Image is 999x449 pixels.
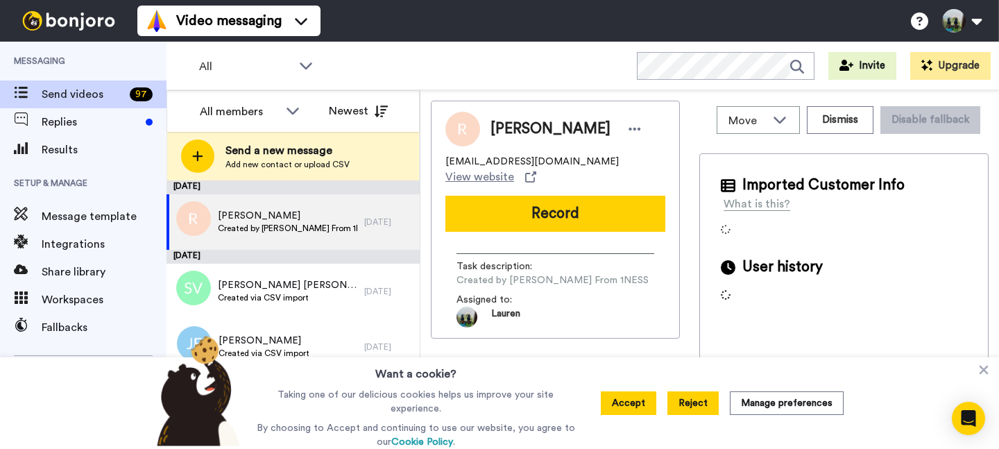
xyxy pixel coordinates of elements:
[225,159,350,170] span: Add new contact or upload CSV
[17,11,121,31] img: bj-logo-header-white.svg
[445,169,536,185] a: View website
[491,307,520,328] span: Lauren
[176,11,282,31] span: Video messaging
[456,273,649,287] span: Created by [PERSON_NAME] From 1NESS
[42,208,166,225] span: Message template
[42,142,166,158] span: Results
[910,52,991,80] button: Upgrade
[219,334,309,348] span: [PERSON_NAME]
[364,341,413,353] div: [DATE]
[952,402,985,435] div: Open Intercom Messenger
[742,257,823,278] span: User history
[218,292,357,303] span: Created via CSV import
[445,196,665,232] button: Record
[730,391,844,415] button: Manage preferences
[445,155,619,169] span: [EMAIL_ADDRESS][DOMAIN_NAME]
[218,209,357,223] span: [PERSON_NAME]
[318,97,398,125] button: Newest
[253,421,579,449] p: By choosing to Accept and continuing to use our website, you agree to our .
[490,119,610,139] span: [PERSON_NAME]
[199,58,292,75] span: All
[601,391,656,415] button: Accept
[218,223,357,234] span: Created by [PERSON_NAME] From 1NESS
[445,169,514,185] span: View website
[144,335,247,446] img: bear-with-cookie.png
[253,388,579,416] p: Taking one of our delicious cookies helps us improve your site experience.
[42,236,166,253] span: Integrations
[724,196,790,212] div: What is this?
[42,291,166,308] span: Workspaces
[219,348,309,359] span: Created via CSV import
[364,217,413,228] div: [DATE]
[146,10,168,32] img: vm-color.svg
[728,112,766,129] span: Move
[456,307,477,328] img: f97e5528-6d21-4b77-933c-67c192edb37f-1754684363.jpg
[130,87,153,101] div: 97
[445,112,480,146] img: Image of Ryan
[200,103,279,120] div: All members
[42,114,140,130] span: Replies
[828,52,896,80] button: Invite
[456,293,554,307] span: Assigned to:
[364,286,413,297] div: [DATE]
[177,326,212,361] img: je.png
[166,180,420,194] div: [DATE]
[667,391,719,415] button: Reject
[880,106,980,134] button: Disable fallback
[742,175,905,196] span: Imported Customer Info
[42,319,166,336] span: Fallbacks
[42,86,124,103] span: Send videos
[391,437,453,447] a: Cookie Policy
[807,106,873,134] button: Dismiss
[166,250,420,264] div: [DATE]
[225,142,350,159] span: Send a new message
[375,357,456,382] h3: Want a cookie?
[42,264,166,280] span: Share library
[176,201,211,236] img: r.png
[218,278,357,292] span: [PERSON_NAME] [PERSON_NAME]
[176,271,211,305] img: sv.png
[456,260,554,273] span: Task description :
